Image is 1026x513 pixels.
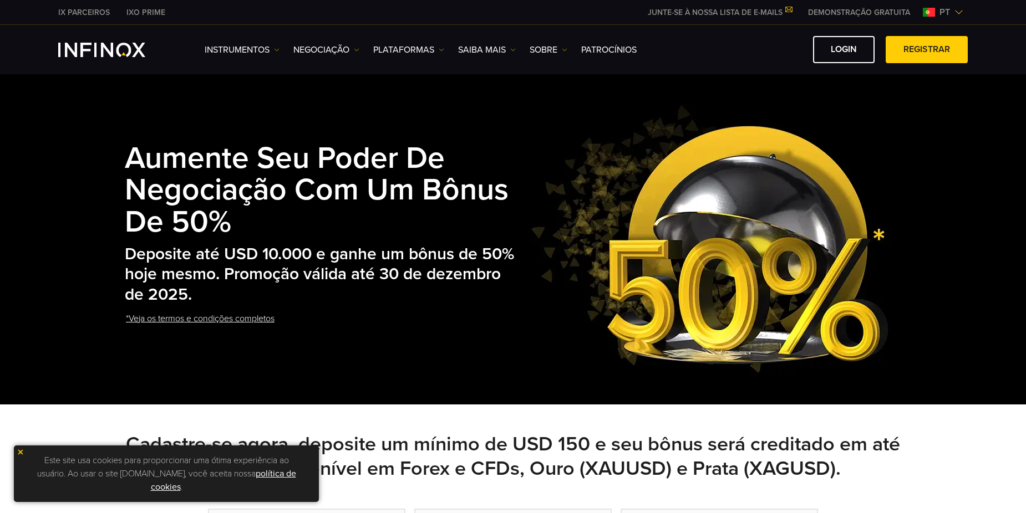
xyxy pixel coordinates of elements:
[125,305,276,332] a: *Veja os termos e condições completos
[19,451,313,496] p: Este site usa cookies para proporcionar uma ótima experiência ao usuário. Ao usar o site [DOMAIN_...
[125,140,509,241] strong: Aumente seu poder de negociação com um bônus de 50%
[58,43,171,57] a: INFINOX Logo
[935,6,954,19] span: pt
[813,36,875,63] a: Login
[886,36,968,63] a: Registrar
[125,244,520,305] h2: Deposite até USD 10.000 e ganhe um bônus de 50% hoje mesmo. Promoção válida até 30 de dezembro de...
[800,7,918,18] a: INFINOX MENU
[581,43,637,57] a: Patrocínios
[293,43,359,57] a: NEGOCIAÇÃO
[205,43,280,57] a: Instrumentos
[373,43,444,57] a: PLATAFORMAS
[530,43,567,57] a: SOBRE
[50,7,118,18] a: INFINOX
[639,8,800,17] a: JUNTE-SE À NOSSA LISTA DE E-MAILS
[458,43,516,57] a: Saiba mais
[118,7,174,18] a: INFINOX
[125,432,901,481] h2: Cadastre-se agora, deposite um mínimo de USD 150 e seu bônus será creditado em até 1 dia útil. Di...
[17,448,24,456] img: yellow close icon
